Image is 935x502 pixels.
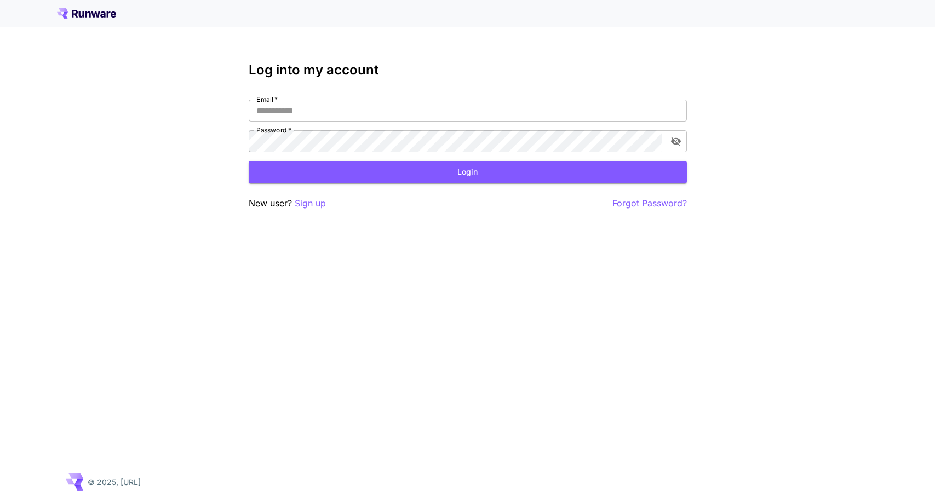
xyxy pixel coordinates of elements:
button: Login [249,161,687,183]
label: Email [256,95,278,104]
button: Sign up [295,197,326,210]
label: Password [256,125,291,135]
p: New user? [249,197,326,210]
p: © 2025, [URL] [88,476,141,488]
button: toggle password visibility [666,131,686,151]
h3: Log into my account [249,62,687,78]
button: Forgot Password? [612,197,687,210]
